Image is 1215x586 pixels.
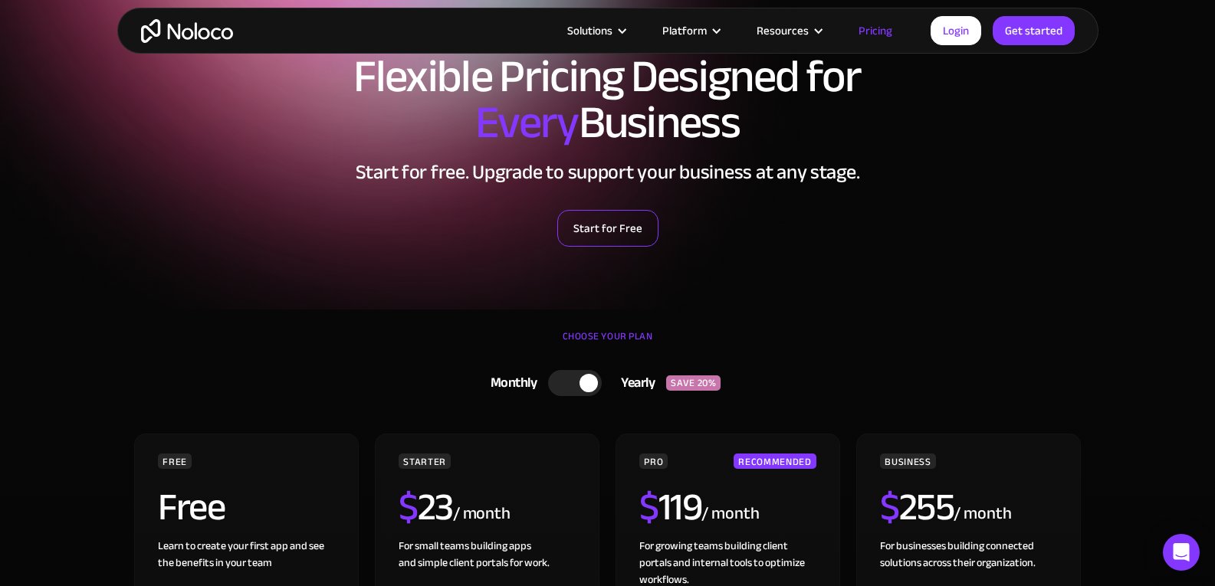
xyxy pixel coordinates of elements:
[954,502,1011,526] div: / month
[548,21,643,41] div: Solutions
[471,372,549,394] div: Monthly
[399,488,453,526] h2: 23
[701,502,759,526] div: / month
[666,375,721,391] div: SAVE 20%
[757,21,809,41] div: Resources
[880,471,899,543] span: $
[133,161,1083,184] h2: Start for free. Upgrade to support your business at any stage.
[839,21,911,41] a: Pricing
[158,488,225,526] h2: Free
[639,488,701,526] h2: 119
[133,325,1083,363] div: CHOOSE YOUR PLAN
[639,471,658,543] span: $
[1163,534,1200,571] div: Open Intercom Messenger
[158,453,192,469] div: FREE
[643,21,737,41] div: Platform
[639,453,668,469] div: PRO
[880,453,935,469] div: BUSINESS
[453,502,511,526] div: / month
[734,453,816,469] div: RECOMMENDED
[602,372,666,394] div: Yearly
[662,21,707,41] div: Platform
[475,80,579,165] span: Every
[567,21,612,41] div: Solutions
[399,471,418,543] span: $
[737,21,839,41] div: Resources
[931,16,981,45] a: Login
[141,19,233,43] a: home
[399,453,450,469] div: STARTER
[880,488,954,526] h2: 255
[557,210,658,247] a: Start for Free
[993,16,1075,45] a: Get started
[133,54,1083,146] h1: Flexible Pricing Designed for Business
